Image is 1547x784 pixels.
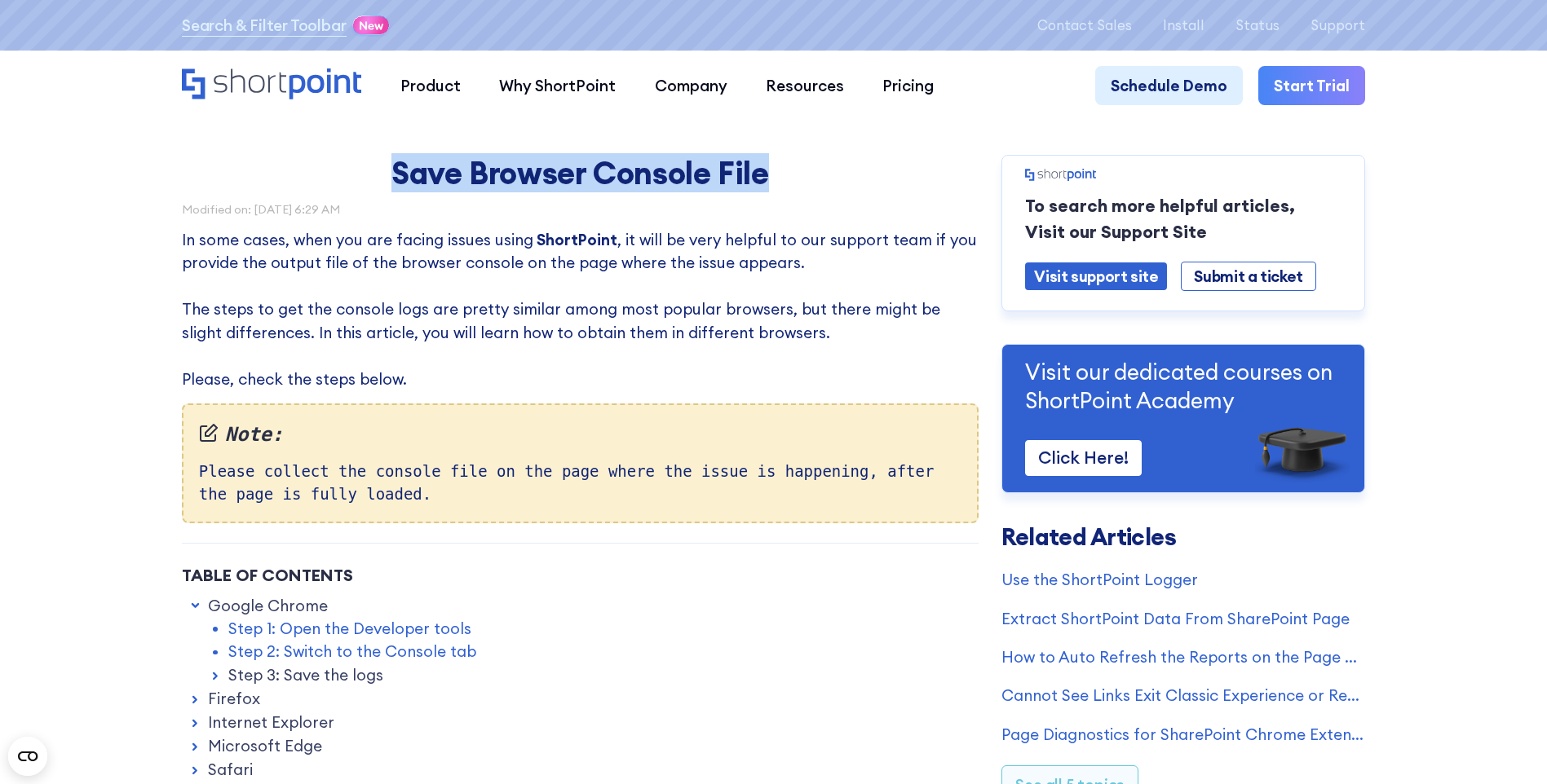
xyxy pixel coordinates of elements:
div: Resources [766,74,844,97]
a: Google Chrome [208,594,328,617]
a: Why ShortPoint [480,66,635,104]
h1: Save Browser Console File [274,155,886,191]
div: Why ShortPoint [499,74,616,97]
a: Install [1163,17,1204,33]
div: Product [400,74,461,97]
a: Click Here! [1025,440,1142,475]
a: Company [635,66,746,104]
p: In some cases, when you are facing issues using , it will be very helpful to our support team if ... [182,228,979,390]
p: Visit our dedicated courses on ShortPoint Academy [1025,358,1341,414]
a: Schedule Demo [1095,66,1243,104]
a: Resources [746,66,863,104]
a: Start Trial [1258,66,1365,104]
a: Firefox [208,687,260,710]
a: Use the ShortPoint Logger [1001,568,1365,591]
div: Pricing [882,74,934,97]
a: Status [1235,17,1280,33]
a: Product [381,66,480,104]
button: Open CMP widget [8,737,47,776]
h3: Related Articles [1001,526,1365,548]
a: Extract ShortPoint Data From SharePoint Page [1001,607,1365,630]
em: Note: [199,421,961,450]
a: Home [182,68,362,102]
a: Step 3: Save the logs [228,663,383,686]
a: Cannot See Links Exit Classic Experience or Return to Classic SharePoint? [1001,684,1365,707]
div: Please collect the console file on the page where the issue is happening, after the page is fully... [182,403,979,522]
a: Safari [208,758,253,781]
a: Visit support site [1025,262,1167,291]
a: ShortPoint [537,230,617,249]
div: Table of Contents [182,563,979,588]
a: Step 2: Switch to the Console tab [228,640,476,663]
a: Support [1311,17,1365,33]
a: Page Diagnostics for SharePoint Chrome Extension Incompatibility [1001,723,1365,746]
a: Submit a ticket [1181,262,1315,292]
a: Microsoft Edge [208,734,322,757]
p: To search more helpful articles, Visit our Support Site [1025,193,1341,245]
a: Internet Explorer [208,711,334,733]
a: Pricing [864,66,953,104]
iframe: Chat Widget [1253,595,1547,784]
a: Contact Sales [1037,17,1132,33]
div: Modified on: [DATE] 6:29 AM [182,204,979,215]
a: How to Auto Refresh the Reports on the Page Having ShortPoint Power BI Element [1001,645,1365,668]
a: Search & Filter Toolbar [182,14,347,37]
a: Step 1: Open the Developer tools [228,617,471,640]
div: Company [655,74,727,97]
